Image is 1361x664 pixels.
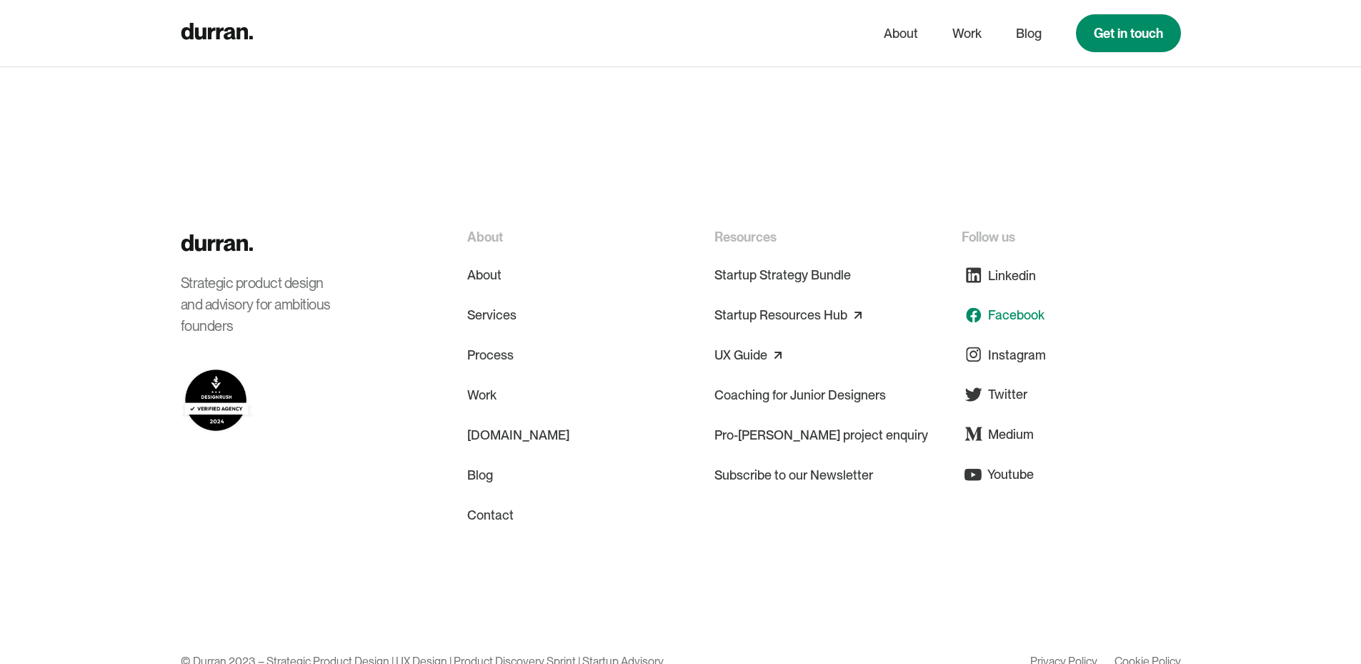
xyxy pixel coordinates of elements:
[467,378,497,412] a: Work
[962,457,1034,492] a: Youtube
[962,298,1045,332] a: Facebook
[962,377,1027,412] a: Twitter
[714,227,777,247] div: Resources
[962,417,1034,451] a: Medium
[988,425,1034,444] div: Medium
[1016,20,1042,47] a: Blog
[467,298,517,332] a: Services
[962,227,1015,247] div: Follow us
[987,465,1034,484] div: Youtube
[988,266,1036,285] div: Linkedin
[714,258,851,292] a: Startup Strategy Bundle
[181,19,253,47] a: home
[467,458,493,492] a: Blog
[988,345,1046,365] div: Instagram
[988,305,1045,324] div: Facebook
[181,272,345,337] div: Strategic product design and advisory for ambitious founders
[1076,14,1181,52] a: Get in touch
[962,258,1036,292] a: Linkedin
[714,418,928,452] a: Pro-[PERSON_NAME] project enquiry
[467,418,569,452] a: [DOMAIN_NAME]
[181,365,252,435] img: Durran on DesignRush
[467,227,503,247] div: About
[714,378,886,412] a: Coaching for Junior Designers
[714,304,847,327] a: Startup Resources Hub
[467,338,514,372] a: Process
[962,337,1046,372] a: Instagram
[714,344,767,367] a: UX Guide
[467,258,502,292] a: About
[952,20,982,47] a: Work
[714,458,873,492] a: Subscribe to our Newsletter
[884,20,918,47] a: About
[467,498,514,532] a: Contact
[988,385,1027,404] div: Twitter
